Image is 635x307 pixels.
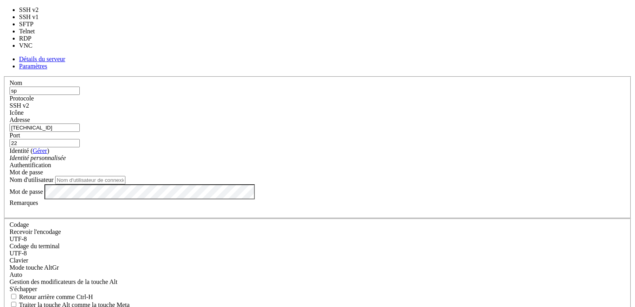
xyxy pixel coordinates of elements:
font: Authentification [10,162,51,168]
input: Nom du serveur [10,87,80,95]
font: Port [10,132,20,139]
input: Retour arrière comme Ctrl-H [11,294,16,299]
font: Mot de passe [10,188,43,195]
input: Numéro de port [10,139,80,147]
a: Paramètres [19,63,47,70]
a: Gérer [33,147,47,154]
div: UTF-8 [10,250,625,257]
font: Remarques [10,199,38,206]
li: VNC [19,42,48,49]
font: Auto [10,271,22,278]
font: Mode touche AltGr [10,264,59,271]
div: UTF-8 [10,236,625,243]
font: UTF-8 [10,236,27,242]
font: Adresse [10,116,30,123]
a: Détails du serveur [19,56,65,62]
font: Clavier [10,257,28,264]
font: Identité personnalisée [10,154,66,161]
font: Recevoir l'encodage [10,228,61,235]
font: SSH v2 [10,102,29,109]
li: Telnet [19,28,48,35]
input: Nom d'hôte ou IP [10,124,80,132]
div: Auto [10,271,625,278]
li: RDP [19,35,48,42]
label: Si la valeur est vraie, la touche Retour arrière doit envoyer BS ('\x08', autrement dit ^H). Sino... [10,293,93,300]
font: Gestion des modificateurs de la touche Alt [10,278,117,285]
font: Retour arrière comme Ctrl-H [19,293,93,300]
font: Icône [10,109,24,116]
font: Nom d'utilisateur [10,176,54,183]
font: Mot de passe [10,169,43,176]
font: ) [47,147,49,154]
input: Nom d'utilisateur de connexion [55,176,125,184]
div: Identité personnalisée [10,154,625,162]
div: S'échapper [10,286,625,293]
input: Traiter la touche Alt comme la touche Meta [11,302,16,307]
li: SFTP [19,21,48,28]
label: Encodage terminal par défaut. ISO-2022 autorise les traductions de tables de caractères (comme le... [10,243,60,249]
li: SSH v1 [19,14,48,21]
font: S'échapper [10,286,37,292]
li: SSH v2 [19,6,48,14]
font: Codage [10,221,29,228]
font: ( [31,147,33,154]
label: Définissez l'encodage attendu pour les données reçues de l'hôte. Si les encodages ne corresponden... [10,264,59,271]
div: SSH v2 [10,102,625,109]
div: Mot de passe [10,169,625,176]
font: Nom [10,79,22,86]
label: Contrôle la gestion de la touche Alt. Échap : envoie un préfixe Échap. 8 bits : ajoute 128 au car... [10,278,117,285]
font: UTF-8 [10,250,27,257]
font: Protocole [10,95,34,102]
font: Codage du terminal [10,243,60,249]
label: Définissez l'encodage attendu pour les données reçues de l'hôte. Si les encodages ne corresponden... [10,228,61,235]
font: Identité [10,147,29,154]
